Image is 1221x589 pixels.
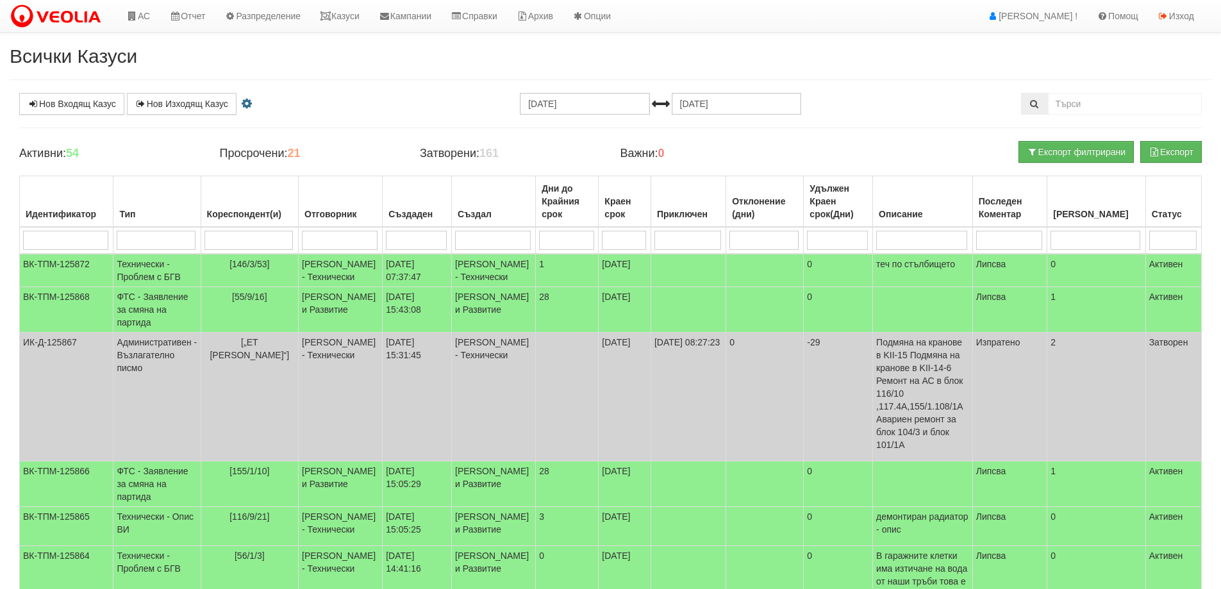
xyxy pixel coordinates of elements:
td: 1 [1047,287,1145,333]
td: [DATE] 15:05:25 [383,507,452,546]
button: Експорт филтрирани [1018,141,1134,163]
th: Отговорник: No sort applied, activate to apply an ascending sort [299,176,383,228]
td: -29 [804,333,873,461]
div: Създаден [386,205,448,223]
td: 1 [1047,461,1145,507]
a: Нов Изходящ Казус [127,93,237,115]
div: Краен срок [602,192,647,223]
td: Технически - Опис ВИ [113,507,201,546]
span: 3 [539,511,544,522]
p: демонтиран радиатор - опис [876,510,969,536]
th: Идентификатор: No sort applied, activate to apply an ascending sort [20,176,113,228]
p: Подмяна на кранове в KII-15 Подмяна на кранове в KII-14-6 Ремонт на АС в блок 116/10 ,117.4А,155/... [876,336,969,451]
td: [DATE] 08:27:23 [651,333,726,461]
td: [DATE] 07:37:47 [383,254,452,287]
td: [PERSON_NAME] - Технически [299,254,383,287]
div: Удължен Краен срок(Дни) [807,179,869,223]
span: Липсва [976,466,1006,476]
th: Удължен Краен срок(Дни): No sort applied, activate to apply an ascending sort [804,176,873,228]
td: 0 [804,507,873,546]
td: [PERSON_NAME] - Технически [299,507,383,546]
div: Описание [876,205,969,223]
h4: Просрочени: [219,147,400,160]
td: [DATE] 15:31:45 [383,333,452,461]
td: Активен [1145,254,1201,287]
p: теч по стълбището [876,258,969,270]
span: [146/3/53] [229,259,269,269]
td: Активен [1145,507,1201,546]
span: [„ЕТ [PERSON_NAME]“] [210,337,289,360]
b: 161 [479,147,499,160]
span: 1 [539,259,544,269]
td: 0 [1047,254,1145,287]
th: Последен Коментар: No sort applied, activate to apply an ascending sort [972,176,1047,228]
td: Затворен [1145,333,1201,461]
div: Отклонение (дни) [729,192,800,223]
td: 0 [804,287,873,333]
td: [DATE] [599,254,651,287]
div: Създал [455,205,532,223]
b: 21 [287,147,300,160]
td: [DATE] [599,333,651,461]
td: [PERSON_NAME] и Развитие [452,287,536,333]
td: 0 [1047,507,1145,546]
td: Активен [1145,461,1201,507]
td: [PERSON_NAME] и Развитие [299,287,383,333]
td: [DATE] [599,507,651,546]
td: [DATE] 15:05:29 [383,461,452,507]
div: Приключен [654,205,722,223]
th: Брой Файлове: No sort applied, activate to apply an ascending sort [1047,176,1145,228]
th: Създал: No sort applied, activate to apply an ascending sort [452,176,536,228]
span: 0 [539,551,544,561]
td: 0 [726,333,804,461]
td: [DATE] 15:43:08 [383,287,452,333]
button: Експорт [1140,141,1202,163]
th: Приключен: No sort applied, activate to apply an ascending sort [651,176,726,228]
input: Търсене по Идентификатор, Бл/Вх/Ап, Тип, Описание, Моб. Номер, Имейл, Файл, Коментар, [1048,93,1202,115]
span: [56/1/3] [235,551,265,561]
td: ИК-Д-125867 [20,333,113,461]
h4: Затворени: [420,147,601,160]
div: Дни до Крайния срок [539,179,595,223]
td: Технически - Проблем с БГВ [113,254,201,287]
a: Нов Входящ Казус [19,93,124,115]
td: 0 [804,461,873,507]
span: [116/9/21] [229,511,269,522]
th: Дни до Крайния срок: No sort applied, activate to apply an ascending sort [536,176,599,228]
div: Последен Коментар [976,192,1044,223]
b: 54 [66,147,79,160]
span: Липсва [976,511,1006,522]
div: Тип [117,205,197,223]
td: [PERSON_NAME] и Развитие [299,461,383,507]
td: ФТС - Заявление за смяна на партида [113,287,201,333]
div: [PERSON_NAME] [1051,205,1142,223]
th: Отклонение (дни): No sort applied, activate to apply an ascending sort [726,176,804,228]
span: 28 [539,466,549,476]
h4: Активни: [19,147,200,160]
th: Тип: No sort applied, activate to apply an ascending sort [113,176,201,228]
td: 0 [804,254,873,287]
div: Статус [1149,205,1198,223]
img: VeoliaLogo.png [10,3,107,30]
th: Кореспондент(и): No sort applied, activate to apply an ascending sort [201,176,298,228]
th: Описание: No sort applied, activate to apply an ascending sort [873,176,973,228]
td: [DATE] [599,461,651,507]
td: [PERSON_NAME] и Развитие [452,461,536,507]
td: ВК-ТПМ-125872 [20,254,113,287]
b: 0 [658,147,665,160]
h4: Важни: [620,147,801,160]
span: Липсва [976,551,1006,561]
span: Изпратено [976,337,1020,347]
span: 28 [539,292,549,302]
td: ВК-ТПМ-125865 [20,507,113,546]
span: Липсва [976,259,1006,269]
th: Краен срок: No sort applied, activate to apply an ascending sort [599,176,651,228]
td: [PERSON_NAME] - Технически [452,254,536,287]
h2: Всички Казуси [10,46,1211,67]
td: ФТС - Заявление за смяна на партида [113,461,201,507]
td: [DATE] [599,287,651,333]
span: Липсва [976,292,1006,302]
th: Статус: No sort applied, activate to apply an ascending sort [1145,176,1201,228]
td: Активен [1145,287,1201,333]
td: Административен - Възлагателно писмо [113,333,201,461]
